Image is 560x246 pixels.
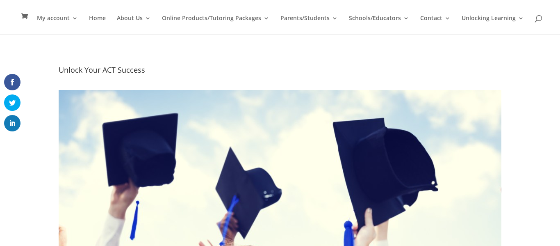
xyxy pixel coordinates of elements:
[89,15,106,34] a: Home
[37,15,78,34] a: My account
[462,15,524,34] a: Unlocking Learning
[117,15,151,34] a: About Us
[59,66,501,78] h4: Unlock Your ACT Success
[420,15,451,34] a: Contact
[349,15,409,34] a: Schools/Educators
[162,15,269,34] a: Online Products/Tutoring Packages
[280,15,338,34] a: Parents/Students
